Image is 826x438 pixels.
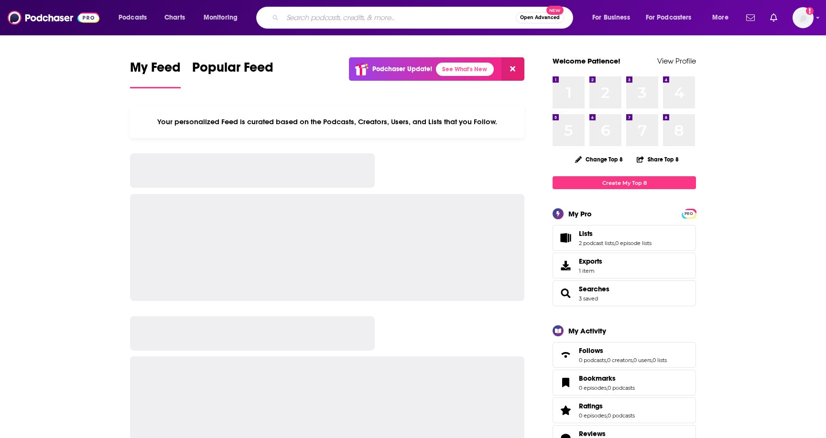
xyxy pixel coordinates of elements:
span: , [652,357,652,363]
span: Podcasts [119,11,147,24]
svg: Add a profile image [806,7,814,15]
p: Podchaser Update! [372,65,432,73]
a: 3 saved [579,295,598,302]
a: 0 episode lists [615,240,652,246]
span: Bookmarks [553,370,696,395]
span: Lists [553,225,696,251]
span: , [632,357,633,363]
div: Your personalized Feed is curated based on the Podcasts, Creators, Users, and Lists that you Follow. [130,106,524,138]
span: Follows [553,342,696,368]
span: , [607,385,608,391]
a: PRO [683,210,695,217]
span: Logged in as patiencebaldacci [793,7,814,28]
a: Popular Feed [192,59,273,88]
span: Popular Feed [192,59,273,81]
span: , [606,357,607,363]
div: My Activity [568,326,606,335]
div: Search podcasts, credits, & more... [265,7,582,29]
a: Lists [579,229,652,238]
button: open menu [112,10,159,25]
span: Monitoring [204,11,238,24]
button: open menu [197,10,250,25]
a: Show notifications dropdown [766,10,781,26]
a: Searches [579,285,609,293]
span: My Feed [130,59,181,81]
span: , [614,240,615,246]
a: 0 podcasts [608,412,635,419]
span: Lists [579,229,593,238]
span: PRO [683,210,695,217]
img: User Profile [793,7,814,28]
span: Follows [579,346,603,355]
a: 0 creators [607,357,632,363]
span: Reviews [579,429,606,438]
a: My Feed [130,59,181,88]
span: 1 item [579,267,602,274]
span: For Podcasters [646,11,692,24]
a: Lists [556,231,575,245]
a: Ratings [556,404,575,417]
a: Follows [556,348,575,362]
button: Share Top 8 [636,150,679,169]
span: Exports [579,257,602,266]
span: Open Advanced [520,15,560,20]
a: 0 users [633,357,652,363]
a: 0 podcasts [579,357,606,363]
a: 2 podcast lists [579,240,614,246]
button: open menu [706,10,740,25]
a: Exports [553,253,696,278]
a: See What's New [436,63,494,76]
a: 0 lists [652,357,667,363]
a: View Profile [657,56,696,65]
input: Search podcasts, credits, & more... [283,10,516,25]
img: Podchaser - Follow, Share and Rate Podcasts [8,9,99,27]
span: Searches [553,280,696,306]
a: Ratings [579,402,635,410]
a: Follows [579,346,667,355]
span: Bookmarks [579,374,616,383]
a: 0 podcasts [608,385,635,391]
span: Ratings [579,402,603,410]
a: 0 episodes [579,412,607,419]
a: Reviews [579,429,635,438]
a: Bookmarks [579,374,635,383]
a: Bookmarks [556,376,575,389]
span: Charts [164,11,185,24]
button: Open AdvancedNew [516,12,564,23]
button: open menu [640,10,706,25]
span: , [607,412,608,419]
span: Exports [556,259,575,272]
span: More [712,11,728,24]
a: Show notifications dropdown [742,10,759,26]
a: Searches [556,287,575,300]
a: Charts [158,10,191,25]
button: open menu [586,10,642,25]
div: My Pro [568,209,592,218]
a: 0 episodes [579,385,607,391]
button: Change Top 8 [569,153,629,165]
a: Create My Top 8 [553,176,696,189]
span: Ratings [553,397,696,423]
a: Welcome Patience! [553,56,620,65]
span: New [546,6,564,15]
button: Show profile menu [793,7,814,28]
span: For Business [592,11,630,24]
